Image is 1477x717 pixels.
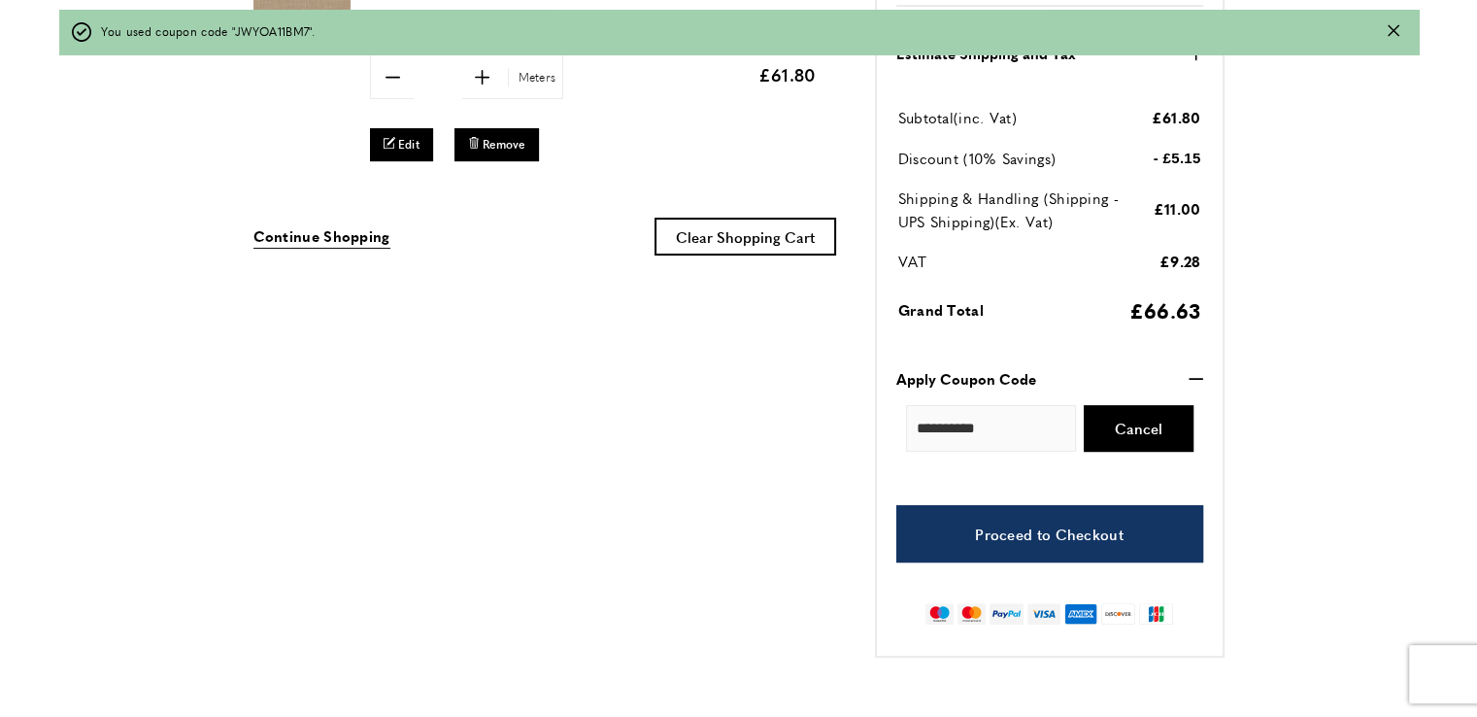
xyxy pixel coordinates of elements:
span: £11.00 [1154,198,1201,219]
strong: Apply Coupon Code [896,367,1036,391]
span: £61.80 [1152,107,1201,127]
span: £9.28 [1159,251,1201,271]
span: You used coupon code "JWYOA11BM7". [101,22,316,41]
a: Continue Shopping [253,224,390,249]
span: Subtotal [898,107,954,127]
span: VAT [898,251,927,271]
span: £66.63 [1129,295,1201,324]
span: £61.80 [758,62,817,86]
button: Close message [1388,22,1399,41]
img: discover [1101,603,1135,625]
button: Clear Shopping Cart [655,218,836,256]
span: (Ex. Vat) [994,211,1053,231]
span: Shipping & Handling (Shipping - UPS Shipping) [898,188,1119,231]
a: Edit Burlap BUR 2003 [370,128,434,160]
img: visa [1027,603,1059,625]
button: Remove Burlap BUR 2003 [454,128,539,160]
span: (inc. Vat) [954,107,1017,127]
td: Discount (10% Savings) [898,147,1127,185]
td: - £5.15 [1129,147,1201,185]
span: Remove [483,136,525,153]
img: american-express [1064,603,1098,625]
img: paypal [990,603,1024,625]
button: Apply Coupon Code [896,367,1203,391]
span: Clear Shopping Cart [676,226,815,247]
span: Edit [398,136,420,153]
span: Meters [508,68,561,86]
a: Proceed to Checkout [896,505,1203,563]
img: jcb [1139,603,1173,625]
span: Grand Total [898,299,984,320]
button: Cancel [1084,405,1193,452]
span: Continue Shopping [253,225,390,246]
img: mastercard [957,603,986,625]
img: maestro [925,603,954,625]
